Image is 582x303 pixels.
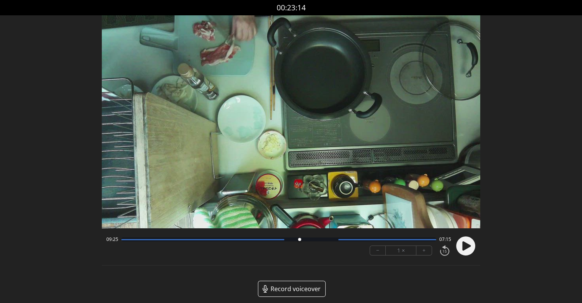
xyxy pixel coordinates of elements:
[277,2,306,13] a: 00:23:14
[258,281,326,297] a: Record voiceover
[416,246,432,255] button: +
[370,246,386,255] button: −
[386,246,416,255] div: 1 ×
[106,236,118,242] span: 09:25
[439,236,451,242] span: 07:15
[271,284,321,293] span: Record voiceover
